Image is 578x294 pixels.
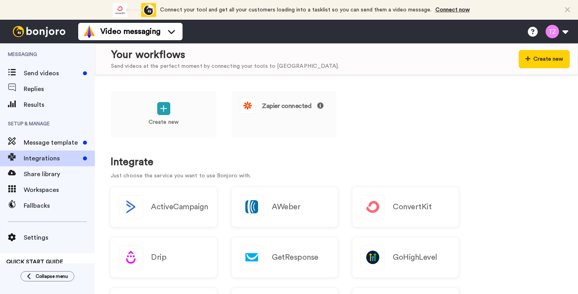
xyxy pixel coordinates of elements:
[352,187,459,227] a: ConvertKit
[24,185,95,195] span: Workspaces
[151,203,208,211] h2: ActiveCampaign
[240,195,264,219] img: logo_aweber.svg
[111,156,562,168] h1: Integrate
[6,259,63,265] span: QUICK START GUIDE
[352,238,459,277] a: GoHighLevel
[393,253,437,262] h2: GoHighLevel
[24,233,95,242] span: Settings
[111,172,562,180] p: Just choose the service you want to use Bonjoro with.
[100,26,160,37] span: Video messaging
[24,69,80,78] span: Send videos
[119,195,143,219] img: logo_activecampaign.svg
[24,154,80,163] span: Integrations
[24,100,95,110] span: Results
[519,50,570,68] button: Create new
[262,102,324,109] span: Zapier connected
[111,62,339,71] div: Send videos at the perfect moment by connecting your tools to [GEOGRAPHIC_DATA].
[240,246,264,269] img: logo_getresponse.svg
[113,3,156,17] div: animation
[151,253,166,262] h2: Drip
[240,98,256,114] img: logo_zapier.svg
[361,195,384,219] img: logo_convertkit.svg
[24,201,95,210] span: Fallbacks
[160,7,431,13] span: Connect your tool and get all your customers loading into a tasklist so you can send them a video...
[232,187,338,227] a: AWeber
[24,84,95,94] span: Replies
[361,246,384,269] img: logo_gohighlevel.png
[272,203,300,211] h2: AWeber
[111,48,339,62] div: Your workflows
[21,271,74,281] button: Collapse menu
[393,203,431,211] h2: ConvertKit
[231,91,337,138] a: Zapier connected
[111,187,217,227] button: ActiveCampaign
[36,273,68,279] span: Collapse menu
[272,253,318,262] h2: GetResponse
[119,246,143,269] img: logo_drip.svg
[24,138,80,147] span: Message template
[435,7,470,13] a: Connect now
[24,169,95,179] span: Share library
[232,238,338,277] a: GetResponse
[111,238,217,277] a: Drip
[111,91,217,138] a: Create new
[149,118,179,127] p: Create new
[9,26,69,37] img: bj-logo-header-white.svg
[83,25,96,38] img: vm-color.svg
